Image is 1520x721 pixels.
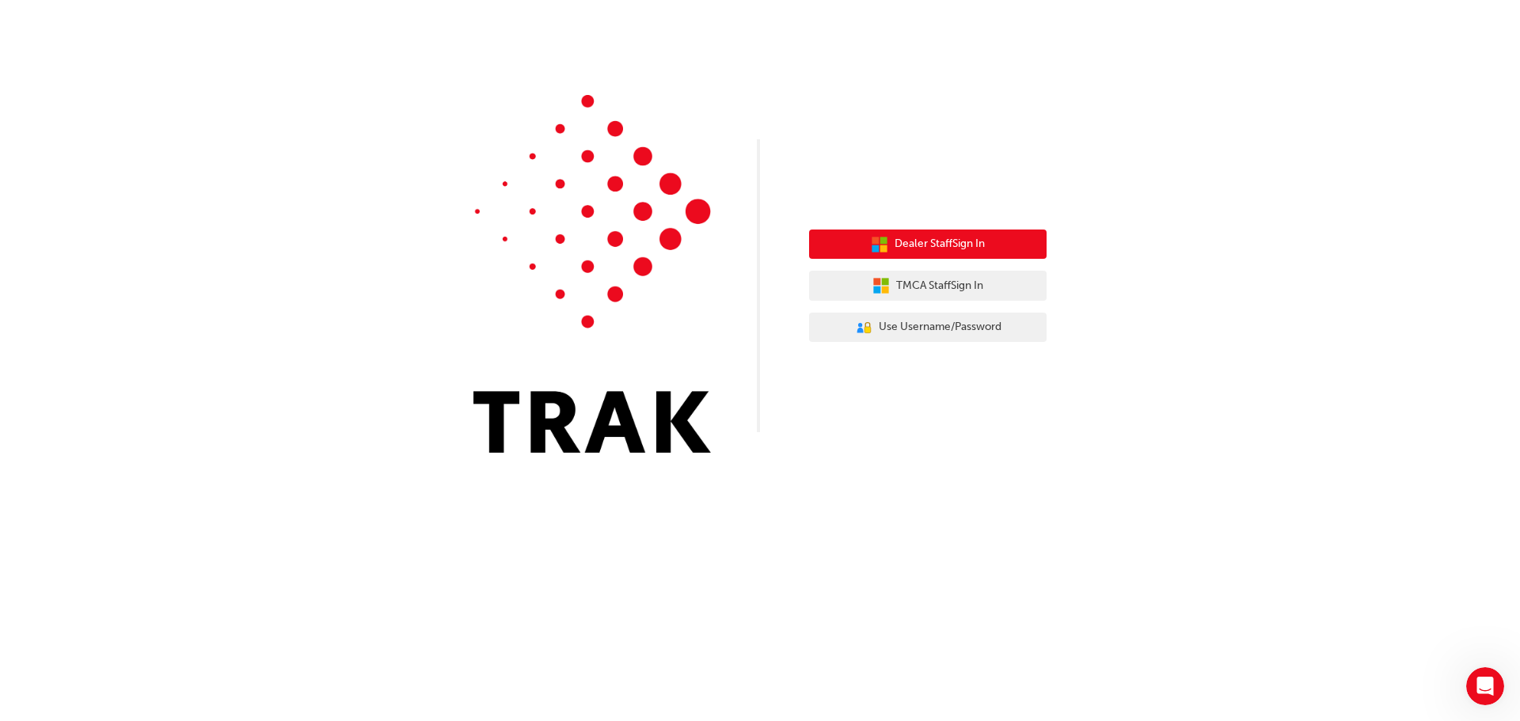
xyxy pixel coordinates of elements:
[809,230,1047,260] button: Dealer StaffSign In
[879,318,1001,336] span: Use Username/Password
[809,313,1047,343] button: Use Username/Password
[895,235,985,253] span: Dealer Staff Sign In
[809,271,1047,301] button: TMCA StaffSign In
[1466,667,1504,705] iframe: Intercom live chat
[473,95,711,453] img: Trak
[896,277,983,295] span: TMCA Staff Sign In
